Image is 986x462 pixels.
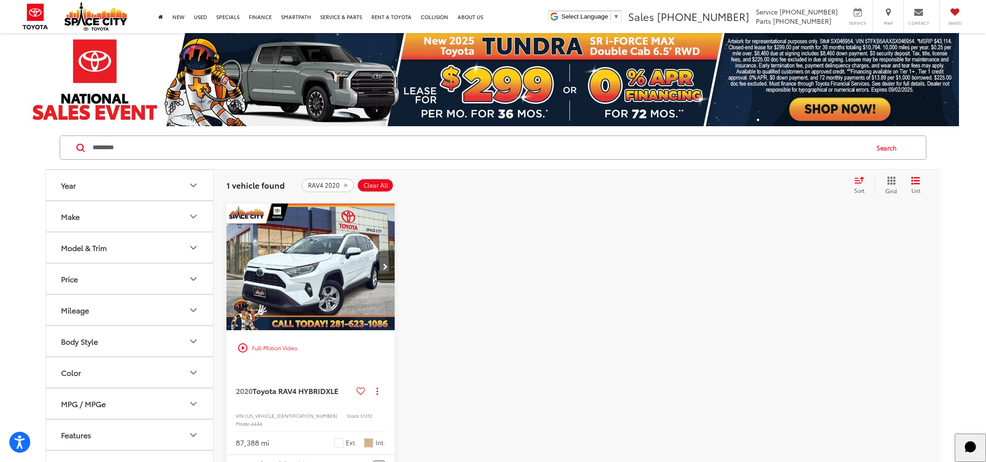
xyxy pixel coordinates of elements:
[188,398,199,409] div: MPG / MPGe
[610,13,611,20] span: ​
[61,368,81,377] div: Color
[188,180,199,191] div: Year
[236,386,353,396] a: 2020Toyota RAV4 HYBRIDXLE
[756,7,778,16] span: Service
[347,412,360,419] span: Stock:
[364,438,373,448] span: Toasted Caramel
[188,242,199,253] div: Model & Trim
[245,412,337,419] span: [US_VEHICLE_IDENTIFICATION_NUMBER]
[46,420,214,450] button: FeaturesFeatures
[854,186,864,194] span: Sort
[875,176,904,195] button: Grid View
[226,204,396,330] div: 2020 Toyota RAV4 HYBRID XLE 0
[878,20,898,26] span: Map
[908,20,929,26] span: Contact
[236,420,251,427] span: Model:
[945,20,965,26] span: Saved
[251,420,262,427] span: 4444
[773,16,831,26] span: [PHONE_NUMBER]
[376,251,395,283] button: Next image
[188,429,199,441] div: Features
[46,295,214,325] button: MileageMileage
[27,33,959,126] img: 2025 Tundra
[959,435,983,459] svg: Start Chat
[561,13,608,20] span: Select Language
[188,367,199,378] div: Color
[561,13,619,20] a: Select Language​
[61,399,106,408] div: MPG / MPGe
[363,182,388,189] span: Clear All
[849,176,875,195] button: Select sort value
[377,387,378,395] span: dropdown dots
[92,136,868,159] input: Search by Make, Model, or Keyword
[46,264,214,294] button: PricePrice
[756,16,771,26] span: Parts
[911,186,920,194] span: List
[64,2,127,31] img: Space City Toyota
[61,212,80,221] div: Make
[188,273,199,285] div: Price
[308,182,340,189] span: RAV4 2020
[236,385,253,396] span: 2020
[61,274,78,283] div: Price
[61,306,89,314] div: Mileage
[847,20,868,26] span: Service
[357,178,394,192] button: Clear All
[301,178,354,192] button: remove RAV4%202020
[236,412,245,419] span: VIN:
[188,211,199,222] div: Make
[326,385,338,396] span: XLE
[188,336,199,347] div: Body Style
[334,438,343,448] span: Ice Cap
[46,170,214,200] button: YearYear
[780,7,838,16] span: [PHONE_NUMBER]
[226,204,396,330] a: 2020 Toyota RAV4 HYBRID XLE AWD SUV2020 Toyota RAV4 HYBRID XLE AWD SUV2020 Toyota RAV4 HYBRID XLE...
[46,232,214,263] button: Model & TrimModel & Trim
[46,357,214,387] button: ColorColor
[657,9,749,24] span: [PHONE_NUMBER]
[346,438,357,447] span: Ext.
[46,201,214,231] button: MakeMake
[61,243,107,252] div: Model & Trim
[61,337,98,346] div: Body Style
[236,437,269,448] div: 87,388 mi
[885,187,897,195] span: Grid
[61,181,76,190] div: Year
[226,179,285,190] span: 1 vehicle found
[253,385,326,396] span: Toyota RAV4 HYBRID
[360,412,372,419] span: S1312
[868,136,910,159] button: Search
[46,326,214,356] button: Body StyleBody Style
[613,13,619,20] span: ▼
[376,438,385,447] span: Int.
[46,388,214,419] button: MPG / MPGeMPG / MPGe
[369,383,385,399] button: Actions
[226,204,396,331] img: 2020 Toyota RAV4 HYBRID XLE AWD SUV
[188,305,199,316] div: Mileage
[628,9,654,24] span: Sales
[904,176,927,195] button: List View
[61,430,91,439] div: Features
